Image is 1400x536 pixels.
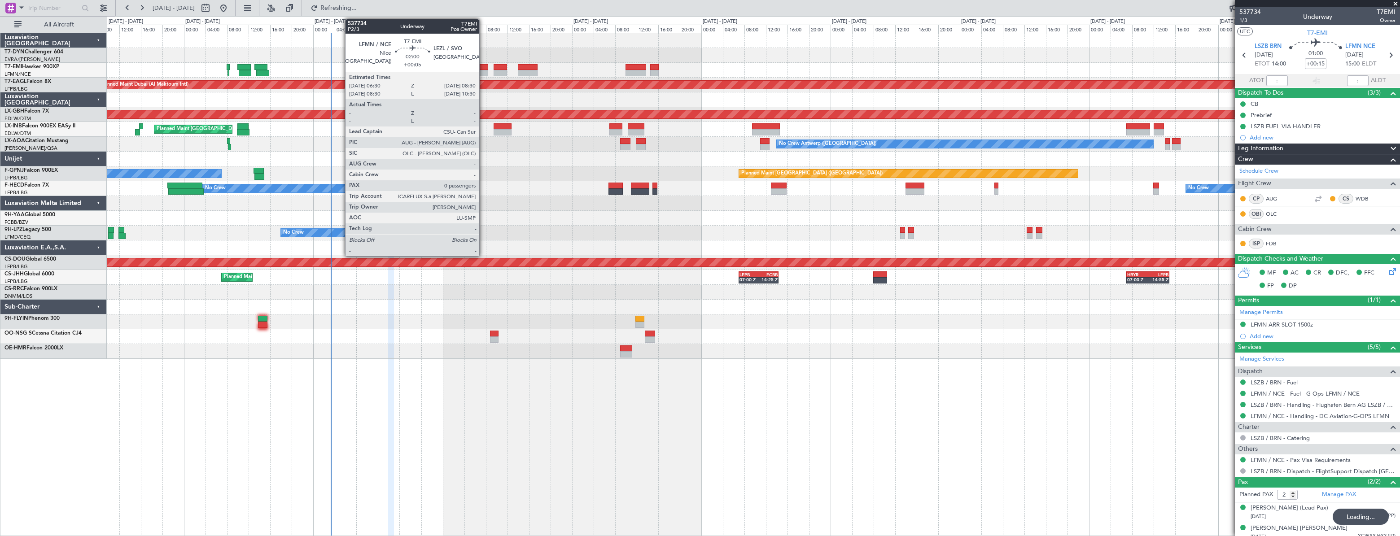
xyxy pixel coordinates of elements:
span: CS-DOU [4,257,26,262]
div: CB [1251,100,1258,108]
a: [PERSON_NAME]/QSA [4,145,57,152]
div: 08:00 [874,25,895,33]
div: 04:00 [852,25,874,33]
a: T7-EMIHawker 900XP [4,64,59,70]
span: [DATE] - [DATE] [153,4,195,12]
div: [DATE] - [DATE] [185,18,220,26]
span: CR [1313,269,1321,278]
div: 20:00 [292,25,313,33]
span: LX-GBH [4,109,24,114]
span: (2/2) [1368,477,1381,486]
span: Crew [1238,154,1253,165]
span: F-GPNJ [4,168,24,173]
div: 12:00 [119,25,141,33]
a: LSZB / BRN - Fuel [1251,379,1298,386]
span: Leg Information [1238,144,1283,154]
span: 1/3 [1239,17,1261,24]
a: Schedule Crew [1239,167,1278,176]
span: T7-EAGL [4,79,26,84]
div: 04:00 [206,25,227,33]
span: T7-EMI [1307,28,1328,38]
div: 16:00 [270,25,292,33]
a: OLC [1266,210,1286,218]
a: LFMN / NCE - Pax Visa Requirements [1251,456,1351,464]
div: No Crew [205,182,226,195]
div: Planned Maint [GEOGRAPHIC_DATA] ([GEOGRAPHIC_DATA]) [741,167,883,180]
div: 00:00 [313,25,335,33]
span: Charter [1238,422,1260,432]
a: LFMD/CEQ [4,234,31,240]
a: EDLW/DTM [4,115,31,122]
a: OO-NSG SCessna Citation CJ4 [4,331,82,336]
div: Planned Maint Dubai (Al Maktoum Intl) [100,78,188,92]
div: LFPB [739,272,759,277]
span: [DATE] [1255,51,1273,60]
a: CS-RRCFalcon 900LX [4,286,57,292]
span: 9H-YAA [4,212,25,218]
div: 08:00 [356,25,378,33]
div: 16:00 [917,25,938,33]
label: Planned PAX [1239,490,1273,499]
span: Others [1238,444,1258,454]
span: T7-DYN [4,49,25,55]
div: [DATE] - [DATE] [444,18,479,26]
span: Services [1238,342,1261,353]
div: 08:00 [615,25,637,33]
span: OE-HMR [4,345,26,351]
div: 04:00 [335,25,356,33]
a: CS-JHHGlobal 6000 [4,271,54,277]
a: LX-GBHFalcon 7X [4,109,49,114]
span: Dispatch [1238,366,1263,377]
a: CS-DOUGlobal 6500 [4,257,56,262]
a: LFPB/LBG [4,263,28,270]
div: 04:00 [981,25,1003,33]
div: 16:00 [399,25,421,33]
span: (3/3) [1368,88,1381,97]
span: CS-RRC [4,286,24,292]
div: 08:00 [1132,25,1154,33]
a: DNMM/LOS [4,293,32,300]
div: [PERSON_NAME] (Lead Pax) [1251,504,1328,513]
div: 20:00 [680,25,701,33]
span: Flight Crew [1238,179,1271,189]
span: ALDT [1371,76,1386,85]
span: LFMN NCE [1345,42,1375,51]
a: 9H-LPZLegacy 500 [4,227,51,232]
div: Add new [1250,332,1396,340]
div: 07:00 Z [1127,277,1148,282]
a: LX-INBFalcon 900EX EASy II [4,123,75,129]
a: LFPB/LBG [4,189,28,196]
div: [DATE] - [DATE] [573,18,608,26]
span: LSZB BRN [1255,42,1282,51]
div: [DATE] - [DATE] [1220,18,1254,26]
div: No Crew [283,226,304,240]
span: OO-NSG S [4,331,32,336]
button: All Aircraft [10,17,97,32]
span: CS-JHH [4,271,24,277]
span: Pax [1238,477,1248,488]
div: LSZB FUEL VIA HANDLER [1251,122,1321,130]
div: Planned Maint [GEOGRAPHIC_DATA] ([GEOGRAPHIC_DATA]) [224,270,365,284]
button: Refreshing... [306,1,360,15]
div: 12:00 [249,25,270,33]
a: FCBB/BZV [4,219,28,226]
div: 16:00 [787,25,809,33]
div: OBI [1249,209,1264,219]
div: 16:00 [141,25,162,33]
div: [DATE] - [DATE] [315,18,349,26]
div: 14:25 Z [759,277,778,282]
a: WDB [1356,195,1376,203]
span: 15:00 [1345,60,1360,69]
div: 20:00 [1197,25,1218,33]
div: 04:00 [1111,25,1132,33]
span: 14:00 [1272,60,1286,69]
div: CP [1249,194,1264,204]
div: 08:00 [486,25,507,33]
span: 01:00 [1308,49,1323,58]
span: DP [1289,282,1297,291]
a: 9H-FLYINPhenom 300 [4,316,60,321]
a: LFMN/NCE [4,71,31,78]
div: 04:00 [594,25,615,33]
div: 08:00 [227,25,249,33]
span: [DATE] [1251,513,1266,520]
